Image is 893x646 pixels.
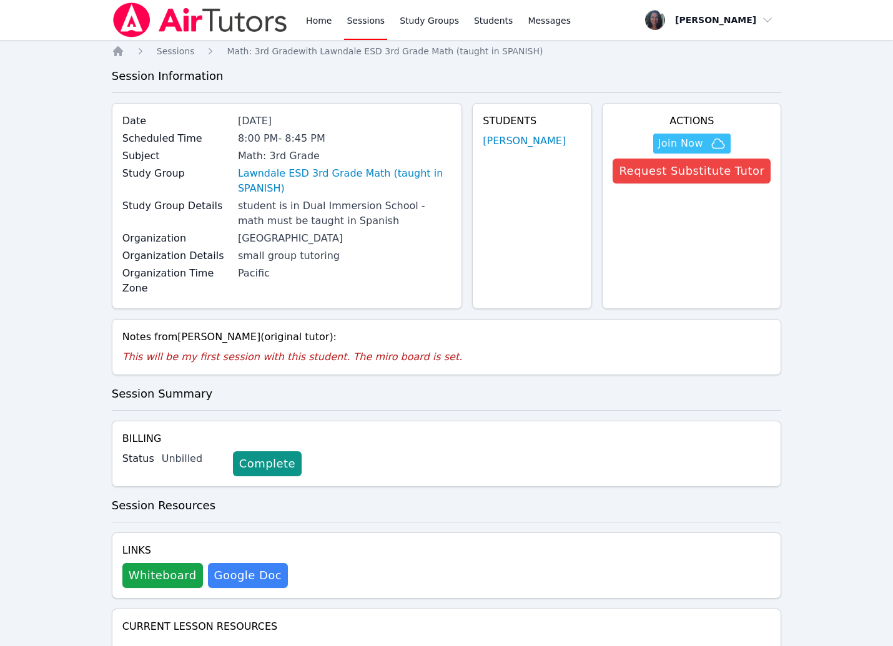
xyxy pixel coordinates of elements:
div: Math: 3rd Grade [238,149,451,164]
label: Organization [122,231,230,246]
div: student is in Dual Immersion School - math must be taught in Spanish [238,198,451,228]
label: Study Group [122,166,230,181]
div: [DATE] [238,114,451,129]
label: Date [122,114,230,129]
button: Whiteboard [122,563,203,588]
nav: Breadcrumb [112,45,782,57]
div: 8:00 PM - 8:45 PM [238,131,451,146]
img: Air Tutors [112,2,289,37]
h3: Session Resources [112,497,782,514]
label: Scheduled Time [122,131,230,146]
h3: Session Summary [112,385,782,403]
button: Request Substitute Tutor [613,159,771,184]
label: Organization Details [122,248,230,263]
p: This will be my first session with this student. The miro board is set. [122,350,771,365]
span: Sessions [157,46,195,56]
h3: Session Information [112,67,782,85]
div: [GEOGRAPHIC_DATA] [238,231,451,246]
span: Messages [528,14,571,27]
button: Join Now [653,134,731,154]
h4: Billing [122,431,771,446]
label: Study Group Details [122,198,230,213]
a: Lawndale ESD 3rd Grade Math (taught in SPANISH) [238,166,451,196]
a: Sessions [157,45,195,57]
span: Math: 3rd Grade with Lawndale ESD 3rd Grade Math (taught in SPANISH) [227,46,543,56]
div: Pacific [238,266,451,281]
a: Complete [233,451,302,476]
h4: Current Lesson Resources [122,619,771,634]
div: Notes from [PERSON_NAME] (original tutor): [122,330,771,345]
label: Subject [122,149,230,164]
label: Organization Time Zone [122,266,230,296]
a: Google Doc [208,563,288,588]
div: Unbilled [162,451,223,466]
span: Join Now [658,136,703,151]
div: small group tutoring [238,248,451,263]
h4: Actions [613,114,771,129]
a: Math: 3rd Gradewith Lawndale ESD 3rd Grade Math (taught in SPANISH) [227,45,543,57]
h4: Students [483,114,581,129]
h4: Links [122,543,288,558]
label: Status [122,451,154,466]
a: [PERSON_NAME] [483,134,566,149]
